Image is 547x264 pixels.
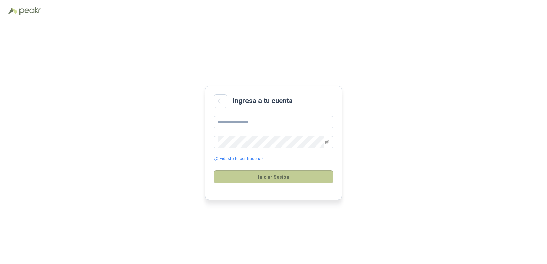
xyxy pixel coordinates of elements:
[214,170,333,183] button: Iniciar Sesión
[19,7,41,15] img: Peakr
[325,140,329,144] span: eye-invisible
[214,156,263,162] a: ¿Olvidaste tu contraseña?
[233,96,293,106] h2: Ingresa a tu cuenta
[8,8,18,14] img: Logo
